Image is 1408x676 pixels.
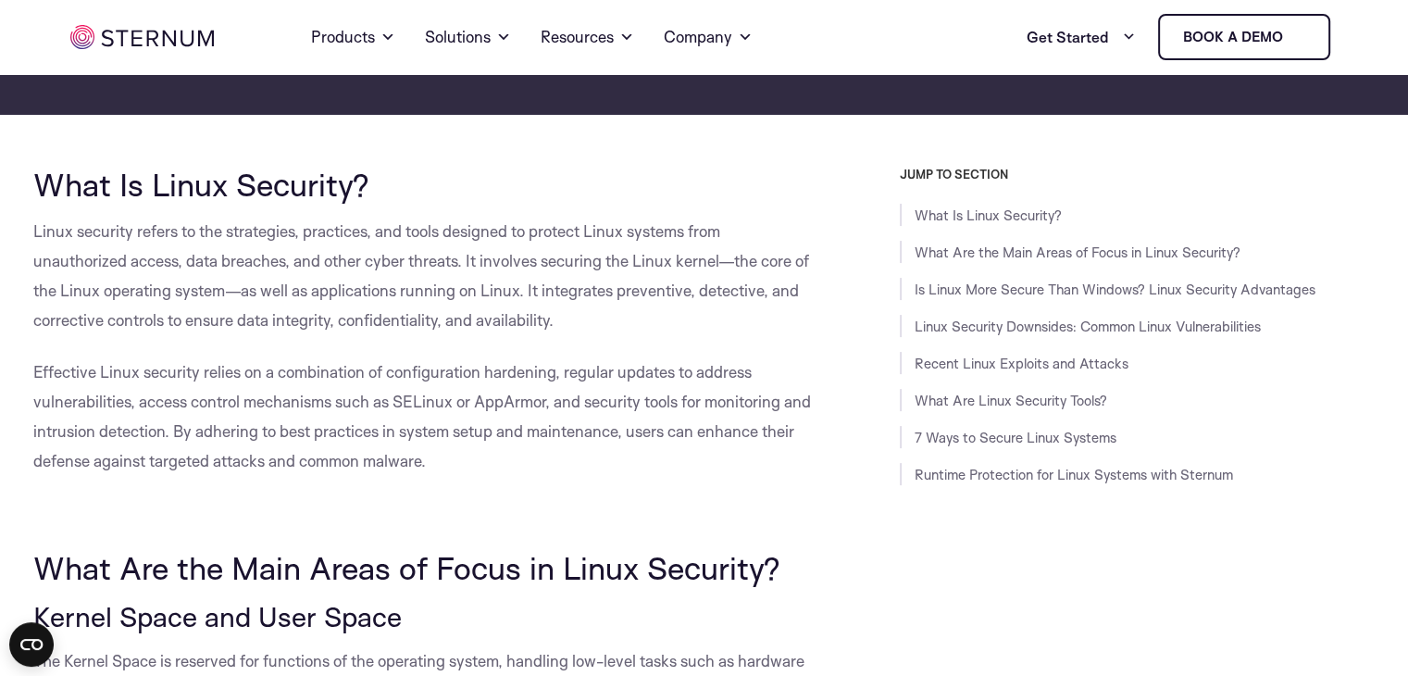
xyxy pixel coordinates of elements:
[541,4,634,70] a: Resources
[915,466,1233,483] a: Runtime Protection for Linux Systems with Sternum
[33,362,811,470] span: Effective Linux security relies on a combination of configuration hardening, regular updates to a...
[1158,14,1330,60] a: Book a demo
[425,4,511,70] a: Solutions
[900,167,1376,182] h3: JUMP TO SECTION
[915,281,1315,298] a: Is Linux More Secure Than Windows? Linux Security Advantages
[915,207,1062,224] a: What Is Linux Security?
[915,318,1261,335] a: Linux Security Downsides: Common Linux Vulnerabilities
[311,4,395,70] a: Products
[915,429,1116,446] a: 7 Ways to Secure Linux Systems
[33,221,809,330] span: Linux security refers to the strategies, practices, and tools designed to protect Linux systems f...
[70,25,214,49] img: sternum iot
[1027,19,1136,56] a: Get Started
[915,392,1107,409] a: What Are Linux Security Tools?
[664,4,753,70] a: Company
[33,599,402,633] span: Kernel Space and User Space
[9,622,54,667] button: Open CMP widget
[915,244,1240,261] a: What Are the Main Areas of Focus in Linux Security?
[915,355,1128,372] a: Recent Linux Exploits and Attacks
[1290,30,1305,44] img: sternum iot
[33,165,369,204] span: What Is Linux Security?
[33,548,780,587] span: What Are the Main Areas of Focus in Linux Security?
